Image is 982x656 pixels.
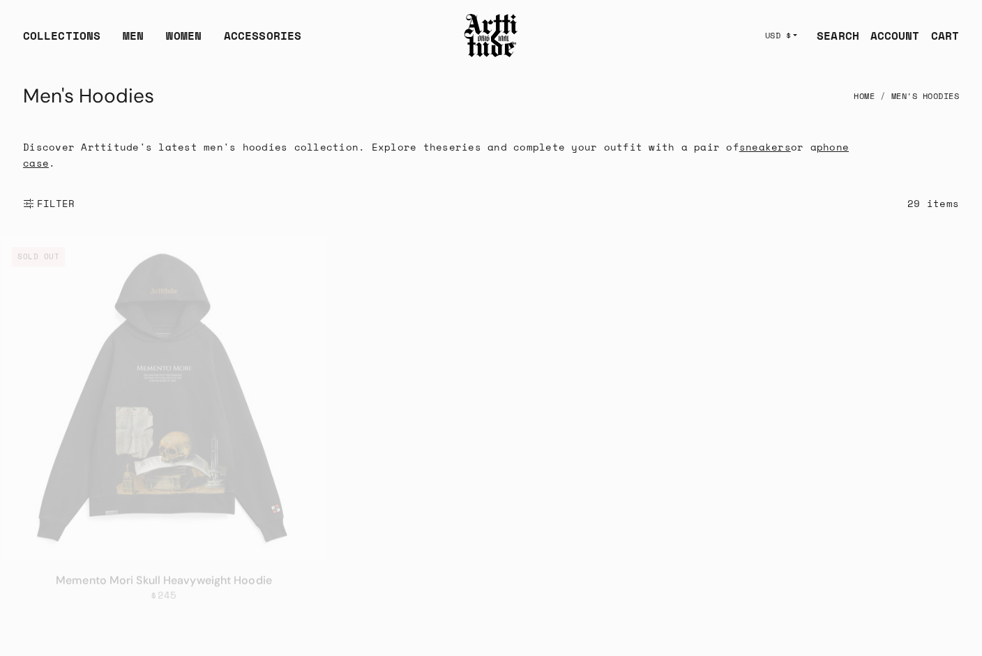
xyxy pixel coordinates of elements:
[151,589,176,602] span: $245
[1,235,327,561] img: Memento Mori Skull Heavyweight Hoodie
[757,20,806,51] button: USD $
[806,22,859,49] a: SEARCH
[123,27,144,55] a: MEN
[931,27,959,44] div: CART
[854,81,875,112] a: Home
[875,81,959,112] li: Men's Hoodies
[23,139,871,171] p: Discover Arttitude's latest men's hoodies collection. Explore the series and complete your outfit...
[920,22,959,49] a: Open cart
[765,30,792,41] span: USD $
[739,139,791,154] a: sneakers
[23,139,849,170] a: phone case
[907,195,959,211] div: 29 items
[23,188,75,219] button: Show filters
[23,79,154,113] h1: Men's Hoodies
[859,22,920,49] a: ACCOUNT
[463,12,519,59] img: Arttitude
[1,235,327,561] a: Memento Mori Skull Heavyweight HoodieMemento Mori Skull Heavyweight Hoodie
[166,27,202,55] a: WOMEN
[56,573,272,588] a: Memento Mori Skull Heavyweight Hoodie
[12,247,65,267] span: Sold out
[224,27,301,55] div: ACCESSORIES
[23,27,100,55] div: COLLECTIONS
[12,27,312,55] ul: Main navigation
[34,197,75,211] span: FILTER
